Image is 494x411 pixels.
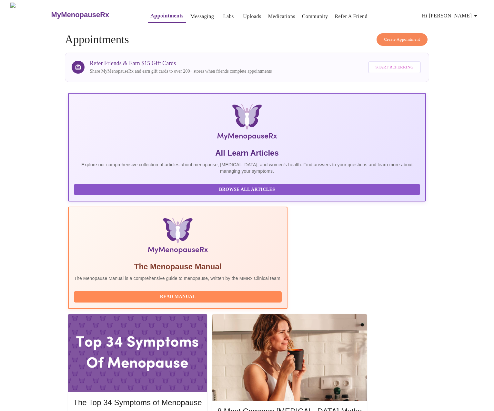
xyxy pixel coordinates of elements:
[80,293,275,301] span: Read Manual
[90,68,272,75] p: Share MyMenopauseRx and earn gift cards to over 200+ stores when friends complete appointments
[148,9,186,23] button: Appointments
[65,33,429,46] h4: Appointments
[223,12,234,21] a: Labs
[375,64,413,71] span: Start Referring
[243,12,261,21] a: Uploads
[80,186,414,194] span: Browse All Articles
[266,10,298,23] button: Medications
[128,104,367,143] img: MyMenopauseRx Logo
[74,148,420,158] h5: All Learn Articles
[218,10,239,23] button: Labs
[74,293,283,299] a: Read Manual
[332,10,370,23] button: Refer a Friend
[188,10,217,23] button: Messaging
[74,262,282,272] h5: The Menopause Manual
[335,12,368,21] a: Refer a Friend
[10,3,50,27] img: MyMenopauseRx Logo
[90,60,272,67] h3: Refer Friends & Earn $15 Gift Cards
[150,11,183,20] a: Appointments
[51,11,109,19] h3: MyMenopauseRx
[419,9,482,22] button: Hi [PERSON_NAME]
[302,12,328,21] a: Community
[377,33,428,46] button: Create Appointment
[240,10,264,23] button: Uploads
[299,10,331,23] button: Community
[74,161,420,174] p: Explore our comprehensive collection of articles about menopause, [MEDICAL_DATA], and women's hea...
[368,61,420,73] button: Start Referring
[74,291,282,303] button: Read Manual
[422,11,479,20] span: Hi [PERSON_NAME]
[50,4,135,26] a: MyMenopauseRx
[190,12,214,21] a: Messaging
[384,36,420,43] span: Create Appointment
[73,397,202,408] h5: The Top 34 Symptoms of Menopause
[268,12,295,21] a: Medications
[74,184,420,195] button: Browse All Articles
[367,58,422,77] a: Start Referring
[74,186,422,192] a: Browse All Articles
[74,275,282,282] p: The Menopause Manual is a comprehensive guide to menopause, written by the MMRx Clinical team.
[107,218,248,256] img: Menopause Manual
